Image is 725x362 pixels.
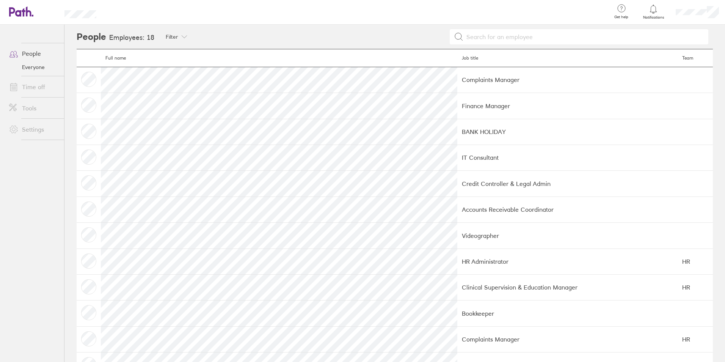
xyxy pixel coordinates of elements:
td: HR [678,274,713,300]
a: People [3,46,64,61]
td: BANK HOLIDAY [457,119,677,145]
td: HR [678,326,713,352]
span: Notifications [641,15,666,20]
td: Accounts Receivable Coordinator [457,197,677,222]
td: Complaints Manager [457,326,677,352]
h3: Employees: 18 [109,34,154,42]
a: Time off [3,79,64,94]
input: Search for an employee [463,30,704,44]
td: Videographer [457,223,677,249]
span: Get help [609,15,634,19]
h2: People [77,25,106,49]
th: Full name [101,49,457,67]
a: Tools [3,101,64,116]
td: Finance Manager [457,93,677,119]
a: Everyone [3,61,64,73]
a: Notifications [641,4,666,20]
td: HR [678,249,713,274]
td: Complaints Manager [457,67,677,93]
td: Credit Controller & Legal Admin [457,171,677,197]
td: HR Administrator [457,249,677,274]
td: Bookkeeper [457,301,677,326]
td: Clinical Supervision & Education Manager [457,274,677,300]
td: IT Consultant [457,145,677,170]
a: Settings [3,122,64,137]
th: Team [678,49,713,67]
span: Filter [166,34,178,40]
th: Job title [457,49,677,67]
